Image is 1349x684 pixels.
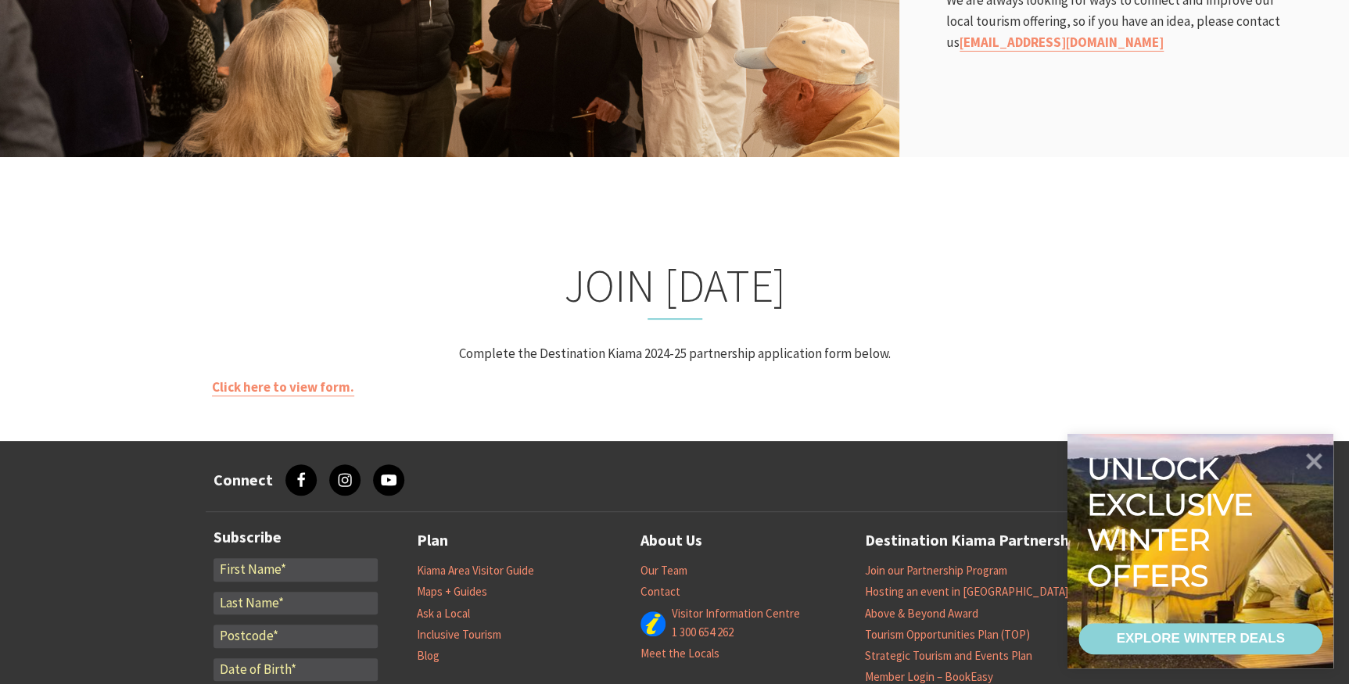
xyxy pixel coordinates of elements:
div: EXPLORE WINTER DEALS [1116,623,1284,654]
a: Inclusive Tourism [417,627,501,643]
a: Hosting an event in [GEOGRAPHIC_DATA] [865,584,1068,600]
a: Join our Partnership Program [865,563,1007,578]
a: Maps + Guides [417,584,487,600]
a: Visitor Information Centre [672,606,800,621]
a: [EMAIL_ADDRESS][DOMAIN_NAME] [960,34,1164,52]
h3: Connect [213,471,273,489]
a: About Us [640,528,702,553]
a: Ask a Local [417,606,470,621]
div: Unlock exclusive winter offers [1087,451,1260,593]
h2: JOIN [DATE] [212,259,1138,320]
a: Destination Kiama Partnership [865,528,1082,553]
a: Plan [417,528,448,553]
h3: Subscribe [213,528,378,546]
input: Date of Birth* [213,658,378,682]
a: Click here to view form. [212,378,354,396]
input: First Name* [213,558,378,582]
a: Meet the Locals [640,646,719,661]
a: Blog [417,648,440,664]
p: Complete the Destination Kiama 2024-25 partnership application form below. [212,343,1138,364]
a: Strategic Tourism and Events Plan [865,648,1032,664]
a: Our Team [640,563,687,578]
a: EXPLORE WINTER DEALS [1078,623,1322,654]
input: Postcode* [213,625,378,648]
a: Tourism Opportunities Plan (TOP) [865,627,1030,643]
a: Above & Beyond Award [865,606,978,621]
a: Contact [640,584,680,600]
a: 1 300 654 262 [672,625,734,640]
input: Last Name* [213,592,378,615]
a: Kiama Area Visitor Guide [417,563,534,578]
